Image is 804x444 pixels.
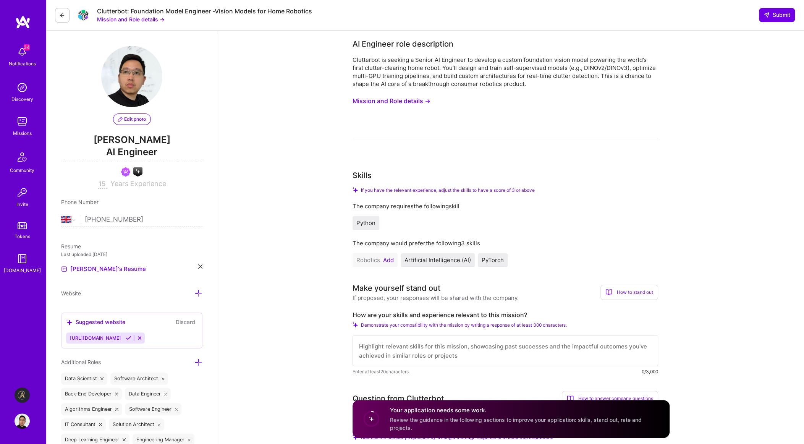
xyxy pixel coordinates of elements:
[10,166,34,174] div: Community
[361,187,535,193] span: If you have the relevant experience, adjust the skills to have a score of 3 or above
[61,199,99,205] span: Phone Number
[158,423,161,426] i: icon Close
[101,46,162,107] img: User Avatar
[390,406,660,414] h4: Your application needs some work.
[15,15,31,29] img: logo
[61,359,101,365] span: Additional Roles
[353,368,410,376] span: Enter at least 20 characters.
[61,134,202,146] span: [PERSON_NAME]
[61,290,81,297] span: Website
[15,80,30,95] img: discovery
[61,388,122,400] div: Back-End Developer
[61,146,202,161] span: AI Engineer
[15,114,30,129] img: teamwork
[353,282,440,294] div: Make yourself stand out
[9,60,36,68] div: Notifications
[61,373,107,385] div: Data Scientist
[15,44,30,60] img: bell
[97,7,312,15] div: Clutterbot: Foundation Model Engineer -Vision Models for Home Robotics
[113,113,151,125] button: Edit photo
[66,318,125,326] div: Suggested website
[353,38,453,50] div: AI Engineer role description
[759,8,795,22] button: Submit
[482,256,504,264] span: PyTorch
[16,200,28,208] div: Invite
[100,377,104,380] i: icon Close
[15,185,30,200] img: Invite
[15,413,30,429] img: User Avatar
[353,311,658,319] label: How are your skills and experience relevant to this mission?
[11,95,33,103] div: Discovery
[76,8,91,23] img: Company Logo
[4,266,41,274] div: [DOMAIN_NAME]
[353,202,658,210] div: The company requires the following skill
[110,180,166,188] span: Years Experience
[404,256,471,264] span: Artificial Intelligence (AI)
[15,387,30,403] img: Aldea: Transforming Behavior Change Through AI-Driven Coaching
[137,335,142,341] i: Reject
[642,368,658,376] div: 0/3,000
[118,117,123,122] i: icon PencilPurple
[70,335,121,341] span: [URL][DOMAIN_NAME]
[162,377,165,380] i: icon Close
[567,395,574,402] i: icon BookOpen
[123,438,126,441] i: icon Close
[61,418,106,431] div: IT Consultant
[353,187,358,193] i: Check
[390,416,642,431] span: Review the guidance in the following sections to improve your application: skills, stand out, rat...
[383,257,394,263] button: Add
[61,243,81,250] span: Resume
[85,209,202,231] input: +1 (000) 000-0000
[173,318,197,326] button: Discard
[361,322,567,328] span: Demonstrate your compatibility with the mission by writing a response of at least 300 characters.
[13,387,32,403] a: Aldea: Transforming Behavior Change Through AI-Driven Coaching
[562,391,658,406] div: How to answer company questions
[61,403,122,415] div: Algorithms Engineer
[15,251,30,266] img: guide book
[13,413,32,429] a: User Avatar
[59,12,65,18] i: icon LeftArrowDark
[61,250,202,258] div: Last uploaded: [DATE]
[109,418,165,431] div: Solution Architect
[15,232,30,240] div: Tokens
[353,170,372,181] div: Skills
[115,392,118,395] i: icon Close
[764,12,770,18] i: icon SendLight
[98,180,107,189] input: XX
[61,264,146,274] a: [PERSON_NAME]'s Resume
[24,44,30,50] span: 34
[125,403,182,415] div: Software Engineer
[356,256,380,264] span: Robotics
[353,94,430,108] button: Mission and Role details →
[353,393,444,404] div: Question from Clutterbot
[110,373,168,385] div: Software Architect
[66,319,73,326] i: icon SuggestedTeams
[353,294,519,302] div: If proposed, your responses will be shared with the company.
[97,15,165,23] button: Mission and Role details →
[133,167,142,177] img: A.I. guild
[99,423,102,426] i: icon Close
[164,392,167,395] i: icon Close
[188,438,191,441] i: icon Close
[353,239,658,247] div: The company would prefer the following 3 skills
[126,335,131,341] i: Accept
[13,148,31,166] img: Community
[600,285,658,300] div: How to stand out
[353,322,358,327] i: Check
[115,408,118,411] i: icon Close
[356,219,375,227] span: Python
[13,129,32,137] div: Missions
[198,264,202,269] i: icon Close
[61,266,67,272] img: Resume
[605,289,612,296] i: icon BookOpen
[764,11,790,19] span: Submit
[175,408,178,411] i: icon Close
[353,56,658,88] div: Clutterbot is seeking a Senior AI Engineer to develop a custom foundation vision model powering t...
[118,116,146,123] span: Edit photo
[121,167,130,177] img: Been on Mission
[125,388,171,400] div: Data Engineer
[18,222,27,229] img: tokens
